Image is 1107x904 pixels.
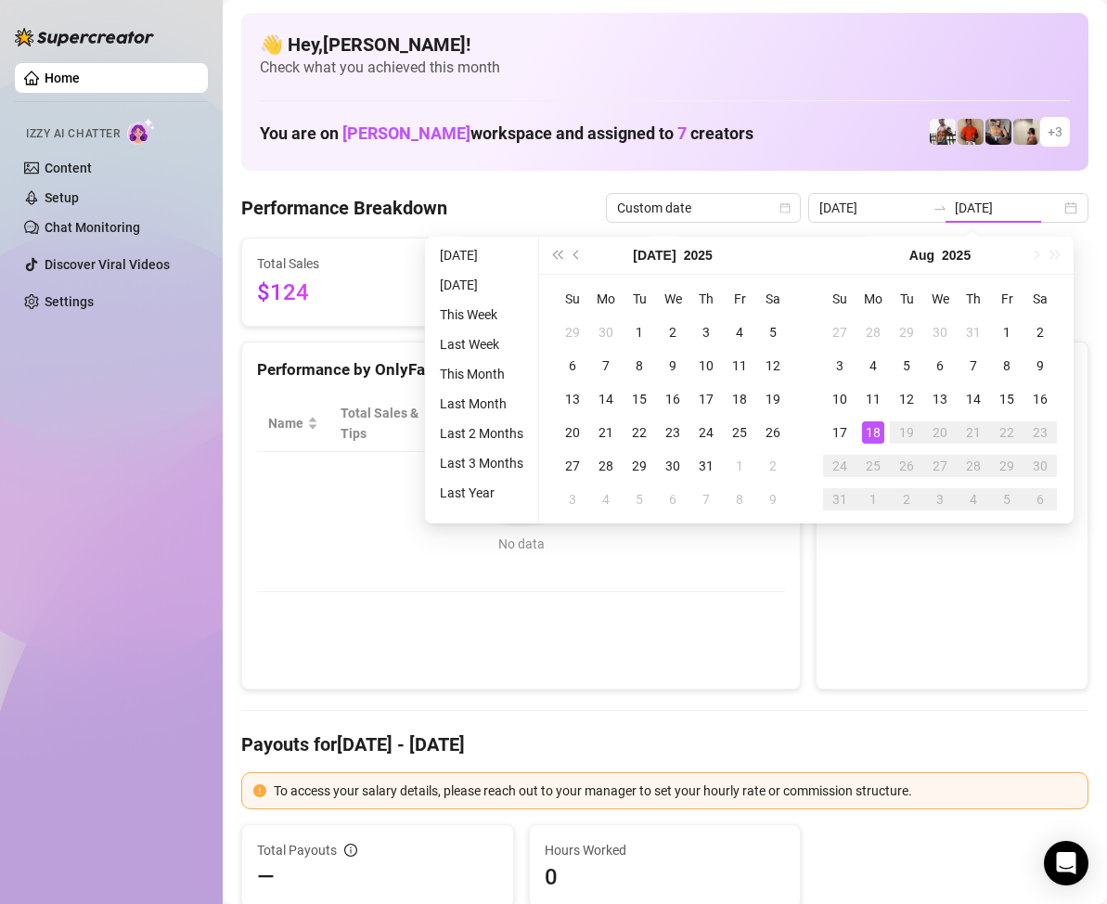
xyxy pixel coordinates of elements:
[1013,119,1039,145] img: Ralphy
[677,123,687,143] span: 7
[933,200,947,215] span: to
[329,395,446,452] th: Total Sales & Tips
[779,202,791,213] span: calendar
[341,403,420,444] span: Total Sales & Tips
[241,731,1088,757] h4: Payouts for [DATE] - [DATE]
[45,190,79,205] a: Setup
[1044,841,1088,885] div: Open Intercom Messenger
[26,125,120,143] span: Izzy AI Chatter
[260,32,1070,58] h4: 👋 Hey, [PERSON_NAME] !
[689,253,857,274] span: Messages Sent
[545,840,786,860] span: Hours Worked
[45,294,94,309] a: Settings
[257,395,329,452] th: Name
[1048,122,1062,142] span: + 3
[955,198,1061,218] input: End date
[689,276,857,311] span: 0
[578,403,636,444] span: Sales / Hour
[260,123,753,144] h1: You are on workspace and assigned to creators
[933,200,947,215] span: swap-right
[663,395,786,452] th: Chat Conversion
[985,119,1011,145] img: George
[257,862,275,892] span: —
[268,413,303,433] span: Name
[545,862,786,892] span: 0
[930,119,956,145] img: JUSTIN
[472,276,641,311] span: 2
[831,357,1073,382] div: Sales by OnlyFans Creator
[260,58,1070,78] span: Check what you achieved this month
[15,28,154,46] img: logo-BBDzfeDw.svg
[276,534,766,554] div: No data
[958,119,984,145] img: Justin
[253,784,266,797] span: exclamation-circle
[45,220,140,235] a: Chat Monitoring
[457,403,542,444] div: Est. Hours Worked
[674,403,760,444] span: Chat Conversion
[274,781,1076,801] div: To access your salary details, please reach out to your manager to set your hourly rate or commis...
[257,253,426,274] span: Total Sales
[45,161,92,175] a: Content
[241,195,447,221] h4: Performance Breakdown
[45,71,80,85] a: Home
[342,123,470,143] span: [PERSON_NAME]
[567,395,662,452] th: Sales / Hour
[45,257,170,272] a: Discover Viral Videos
[617,194,790,222] span: Custom date
[344,844,357,857] span: info-circle
[257,357,785,382] div: Performance by OnlyFans Creator
[257,276,426,311] span: $124
[472,253,641,274] span: Active Chats
[127,118,156,145] img: AI Chatter
[819,198,925,218] input: Start date
[257,840,337,860] span: Total Payouts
